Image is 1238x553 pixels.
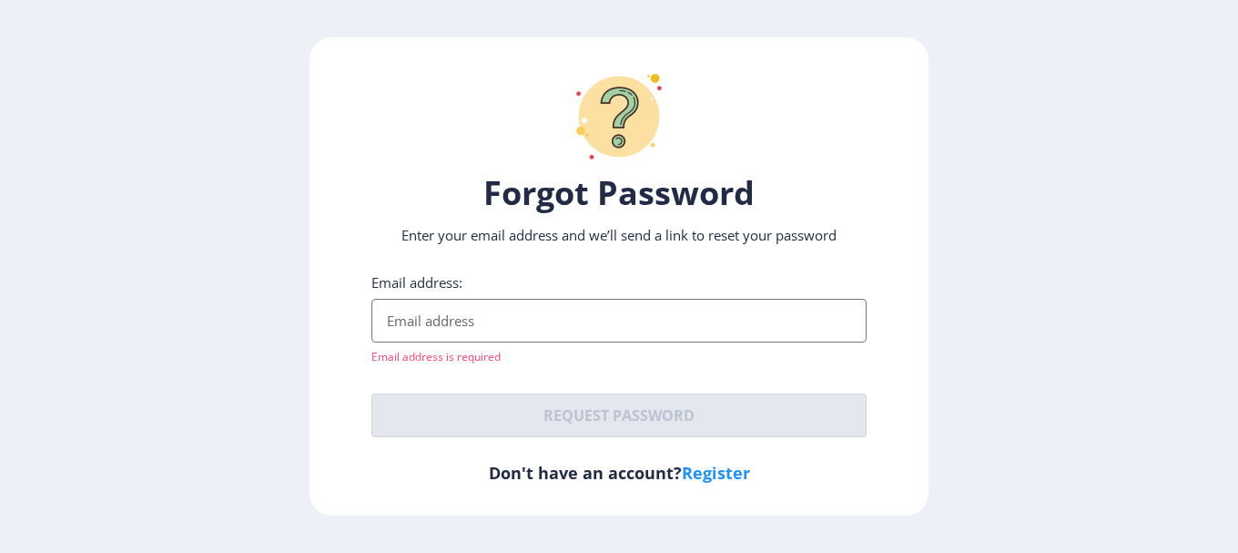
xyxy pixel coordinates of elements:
[564,62,674,171] img: question-mark
[371,462,867,484] h6: Don't have an account?
[371,349,501,364] span: Email address is required
[371,273,462,292] label: Email address:
[371,394,867,437] button: Request password
[682,462,750,484] a: Register
[371,299,867,343] input: Email address
[371,171,867,215] h1: Forgot Password
[371,226,867,244] p: Enter your email address and we’ll send a link to reset your password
